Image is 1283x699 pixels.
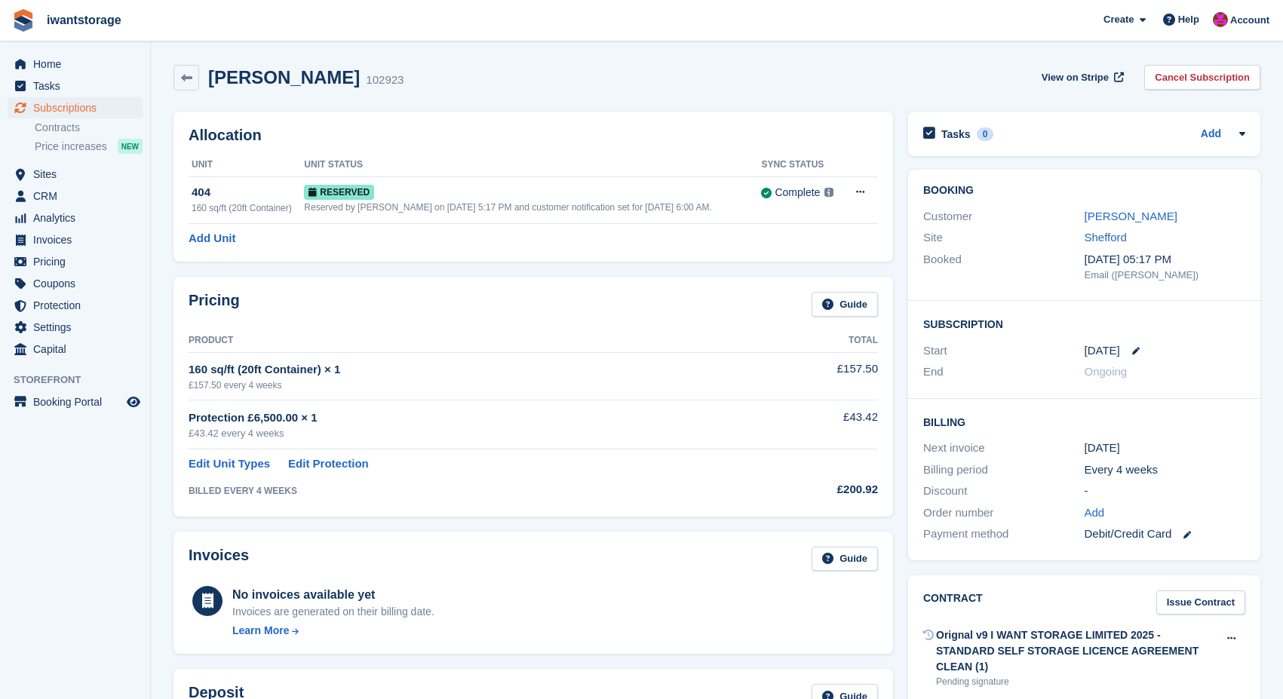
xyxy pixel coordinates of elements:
[1085,483,1246,500] div: -
[1178,12,1199,27] span: Help
[33,391,124,412] span: Booking Portal
[1156,590,1245,615] a: Issue Contract
[1230,13,1269,28] span: Account
[192,184,304,201] div: 404
[33,207,124,228] span: Analytics
[304,201,761,214] div: Reserved by [PERSON_NAME] on [DATE] 5:17 PM and customer notification set for [DATE] 6:00 AM.
[1085,504,1105,522] a: Add
[923,363,1085,381] div: End
[118,139,143,154] div: NEW
[189,153,304,177] th: Unit
[775,185,820,201] div: Complete
[923,414,1245,429] h2: Billing
[923,440,1085,457] div: Next invoice
[33,295,124,316] span: Protection
[33,75,124,97] span: Tasks
[33,317,124,338] span: Settings
[750,400,878,449] td: £43.42
[189,127,878,144] h2: Allocation
[35,139,107,154] span: Price increases
[8,54,143,75] a: menu
[812,547,878,572] a: Guide
[923,483,1085,500] div: Discount
[33,229,124,250] span: Invoices
[41,8,127,32] a: iwantstorage
[232,586,434,604] div: No invoices available yet
[304,185,374,200] span: Reserved
[923,342,1085,360] div: Start
[923,229,1085,247] div: Site
[35,121,143,135] a: Contracts
[1085,210,1177,222] a: [PERSON_NAME]
[1085,461,1246,479] div: Every 4 weeks
[936,675,1217,688] div: Pending signature
[750,352,878,400] td: £157.50
[208,67,360,87] h2: [PERSON_NAME]
[33,97,124,118] span: Subscriptions
[288,455,369,473] a: Edit Protection
[8,229,143,250] a: menu
[1085,365,1128,378] span: Ongoing
[824,188,833,197] img: icon-info-grey-7440780725fd019a000dd9b08b2336e03edf1995a4989e88bcd33f0948082b44.svg
[923,251,1085,283] div: Booked
[35,138,143,155] a: Price increases NEW
[189,409,750,427] div: Protection £6,500.00 × 1
[189,379,750,392] div: £157.50 every 4 weeks
[1085,440,1246,457] div: [DATE]
[1103,12,1134,27] span: Create
[33,251,124,272] span: Pricing
[14,372,150,388] span: Storefront
[232,604,434,620] div: Invoices are generated on their billing date.
[812,292,878,317] a: Guide
[189,455,270,473] a: Edit Unit Types
[923,526,1085,543] div: Payment method
[923,185,1245,197] h2: Booking
[750,329,878,353] th: Total
[1085,526,1246,543] div: Debit/Credit Card
[33,54,124,75] span: Home
[189,484,750,498] div: BILLED EVERY 4 WEEKS
[761,153,843,177] th: Sync Status
[8,295,143,316] a: menu
[8,75,143,97] a: menu
[1085,342,1120,360] time: 2025-09-22 00:00:00 UTC
[8,391,143,412] a: menu
[1036,65,1127,90] a: View on Stripe
[936,627,1217,675] div: Orignal v9 I WANT STORAGE LIMITED 2025 - STANDARD SELF STORAGE LICENCE AGREEMENT CLEAN (1)
[750,481,878,498] div: £200.92
[8,273,143,294] a: menu
[923,316,1245,331] h2: Subscription
[189,329,750,353] th: Product
[189,361,750,379] div: 160 sq/ft (20ft Container) × 1
[923,504,1085,522] div: Order number
[8,164,143,185] a: menu
[8,97,143,118] a: menu
[941,127,971,141] h2: Tasks
[232,623,289,639] div: Learn More
[189,292,240,317] h2: Pricing
[304,153,761,177] th: Unit Status
[33,273,124,294] span: Coupons
[8,251,143,272] a: menu
[189,547,249,572] h2: Invoices
[189,426,750,441] div: £43.42 every 4 weeks
[8,317,143,338] a: menu
[923,208,1085,225] div: Customer
[923,461,1085,479] div: Billing period
[124,393,143,411] a: Preview store
[189,230,235,247] a: Add Unit
[8,207,143,228] a: menu
[1213,12,1228,27] img: Jonathan
[1144,65,1260,90] a: Cancel Subscription
[1042,70,1109,85] span: View on Stripe
[1085,268,1246,283] div: Email ([PERSON_NAME])
[1085,231,1127,244] a: Shefford
[33,185,124,207] span: CRM
[366,72,404,89] div: 102923
[1201,126,1221,143] a: Add
[33,339,124,360] span: Capital
[33,164,124,185] span: Sites
[192,201,304,215] div: 160 sq/ft (20ft Container)
[977,127,994,141] div: 0
[923,590,983,615] h2: Contract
